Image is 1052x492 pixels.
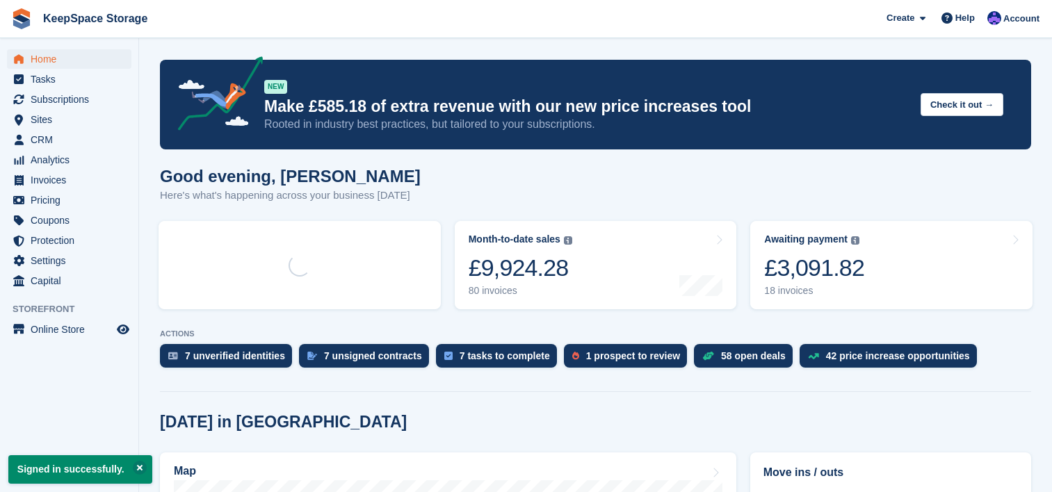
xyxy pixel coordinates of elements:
[800,344,984,375] a: 42 price increase opportunities
[160,344,299,375] a: 7 unverified identities
[31,49,114,69] span: Home
[808,353,819,359] img: price_increase_opportunities-93ffe204e8149a01c8c9dc8f82e8f89637d9d84a8eef4429ea346261dce0b2c0.svg
[564,236,572,245] img: icon-info-grey-7440780725fd019a000dd9b08b2336e03edf1995a4989e88bcd33f0948082b44.svg
[721,350,786,361] div: 58 open deals
[564,344,694,375] a: 1 prospect to review
[469,285,572,297] div: 80 invoices
[7,69,131,89] a: menu
[31,170,114,190] span: Invoices
[436,344,564,375] a: 7 tasks to complete
[702,351,714,361] img: deal-1b604bf984904fb50ccaf53a9ad4b4a5d6e5aea283cecdc64d6e3604feb123c2.svg
[299,344,436,375] a: 7 unsigned contracts
[921,93,1003,116] button: Check it out →
[11,8,32,29] img: stora-icon-8386f47178a22dfd0bd8f6a31ec36ba5ce8667c1dd55bd0f319d3a0aa187defe.svg
[469,233,560,245] div: Month-to-date sales
[31,130,114,149] span: CRM
[987,11,1001,25] img: Chloe Clark
[763,464,1018,481] h2: Move ins / outs
[764,254,864,282] div: £3,091.82
[750,221,1033,309] a: Awaiting payment £3,091.82 18 invoices
[7,170,131,190] a: menu
[572,352,579,360] img: prospect-51fa495bee0391a8d652442698ab0144808aea92771e9ea1ae160a38d050c398.svg
[31,251,114,270] span: Settings
[7,231,131,250] a: menu
[7,130,131,149] a: menu
[160,329,1031,338] p: ACTIONS
[7,251,131,270] a: menu
[38,7,153,30] a: KeepSpace Storage
[1003,12,1039,26] span: Account
[7,211,131,230] a: menu
[955,11,975,25] span: Help
[8,455,152,484] p: Signed in successfully.
[115,321,131,338] a: Preview store
[444,352,453,360] img: task-75834270c22a3079a89374b754ae025e5fb1db73e45f91037f5363f120a921f8.svg
[7,320,131,339] a: menu
[455,221,737,309] a: Month-to-date sales £9,924.28 80 invoices
[31,320,114,339] span: Online Store
[826,350,970,361] div: 42 price increase opportunities
[13,302,138,316] span: Storefront
[764,233,848,245] div: Awaiting payment
[168,352,178,360] img: verify_identity-adf6edd0f0f0b5bbfe63781bf79b02c33cf7c696d77639b501bdc392416b5a36.svg
[31,90,114,109] span: Subscriptions
[31,69,114,89] span: Tasks
[160,188,421,204] p: Here's what's happening across your business [DATE]
[264,97,909,117] p: Make £585.18 of extra revenue with our new price increases tool
[31,150,114,170] span: Analytics
[160,167,421,186] h1: Good evening, [PERSON_NAME]
[307,352,317,360] img: contract_signature_icon-13c848040528278c33f63329250d36e43548de30e8caae1d1a13099fd9432cc5.svg
[7,271,131,290] a: menu
[469,254,572,282] div: £9,924.28
[31,190,114,210] span: Pricing
[264,80,287,94] div: NEW
[7,49,131,69] a: menu
[160,413,407,432] h2: [DATE] in [GEOGRAPHIC_DATA]
[31,271,114,290] span: Capital
[764,285,864,297] div: 18 invoices
[694,344,800,375] a: 58 open deals
[31,110,114,129] span: Sites
[264,117,909,132] p: Rooted in industry best practices, but tailored to your subscriptions.
[7,90,131,109] a: menu
[7,110,131,129] a: menu
[7,150,131,170] a: menu
[586,350,680,361] div: 1 prospect to review
[460,350,550,361] div: 7 tasks to complete
[31,231,114,250] span: Protection
[185,350,285,361] div: 7 unverified identities
[851,236,859,245] img: icon-info-grey-7440780725fd019a000dd9b08b2336e03edf1995a4989e88bcd33f0948082b44.svg
[31,211,114,230] span: Coupons
[174,465,196,477] h2: Map
[7,190,131,210] a: menu
[324,350,422,361] div: 7 unsigned contracts
[166,56,264,136] img: price-adjustments-announcement-icon-8257ccfd72463d97f412b2fc003d46551f7dbcb40ab6d574587a9cd5c0d94...
[887,11,914,25] span: Create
